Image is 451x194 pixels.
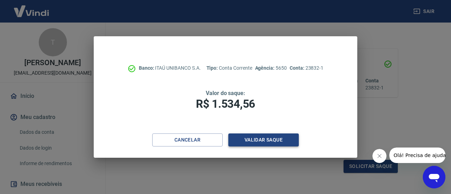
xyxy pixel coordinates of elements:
span: Conta: [290,65,305,71]
span: R$ 1.534,56 [196,97,255,111]
iframe: Mensagem da empresa [389,148,445,163]
span: Agência: [255,65,276,71]
p: Conta Corrente [206,64,252,72]
button: Validar saque [228,133,299,146]
p: 23832-1 [290,64,323,72]
iframe: Botão para abrir a janela de mensagens [423,166,445,188]
span: Banco: [139,65,155,71]
span: Valor do saque: [206,90,245,96]
iframe: Fechar mensagem [372,149,387,163]
button: Cancelar [152,133,223,146]
span: Olá! Precisa de ajuda? [4,5,59,11]
p: 5650 [255,64,287,72]
p: ITAÚ UNIBANCO S.A. [139,64,201,72]
span: Tipo: [206,65,219,71]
